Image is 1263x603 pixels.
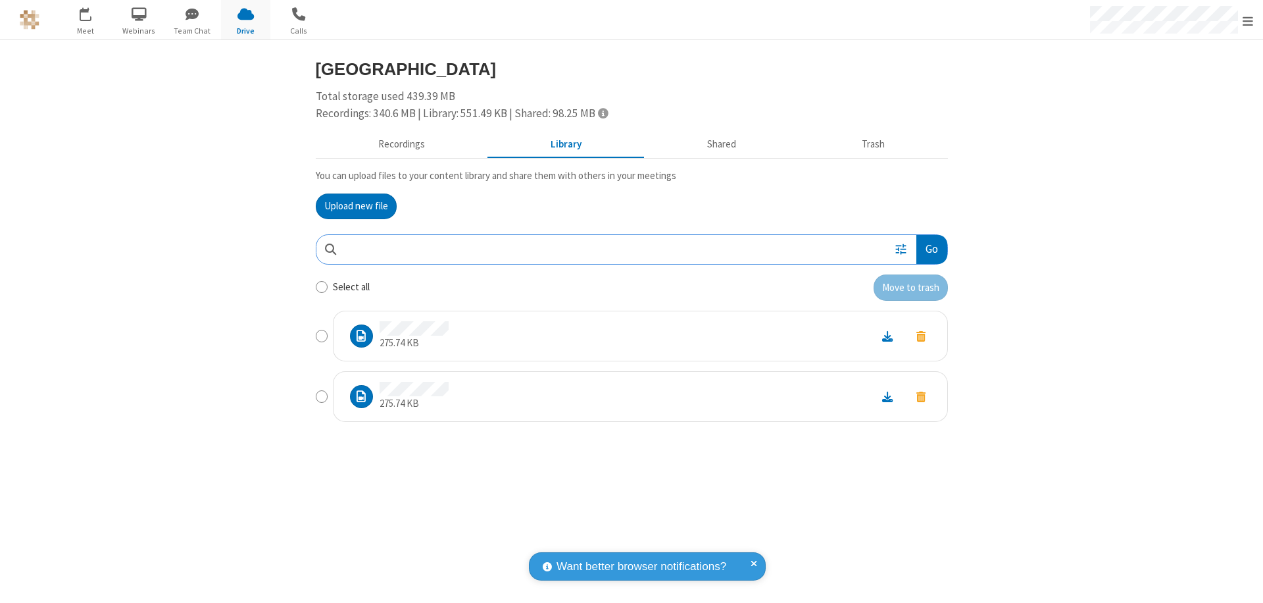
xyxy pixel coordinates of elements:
span: Drive [221,25,270,37]
div: 2 [89,7,97,17]
span: Webinars [114,25,164,37]
p: You can upload files to your content library and share them with others in your meetings [316,169,948,184]
span: Totals displayed include files that have been moved to the trash. [598,107,608,118]
button: Shared during meetings [645,132,799,157]
label: Select all [333,280,370,295]
button: Upload new file [316,194,397,220]
button: Trash [799,132,948,157]
button: Move to trash [904,327,937,345]
iframe: Chat [1230,569,1253,594]
span: Want better browser notifications? [557,558,726,575]
div: Recordings: 340.6 MB | Library: 551.49 KB | Shared: 98.25 MB [316,105,948,122]
span: Team Chat [168,25,217,37]
img: QA Selenium DO NOT DELETE OR CHANGE [20,10,39,30]
p: 275.74 KB [380,396,449,411]
a: Download file [870,328,904,344]
span: Meet [61,25,111,37]
button: Go [916,235,947,265]
button: Content library [488,132,645,157]
p: 275.74 KB [380,336,449,351]
button: Recorded meetings [316,132,488,157]
button: Move to trash [874,275,948,301]
span: Calls [274,25,324,37]
div: Total storage used 439.39 MB [316,88,948,122]
button: Move to trash [904,388,937,406]
a: Download file [870,389,904,404]
h3: [GEOGRAPHIC_DATA] [316,60,948,78]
